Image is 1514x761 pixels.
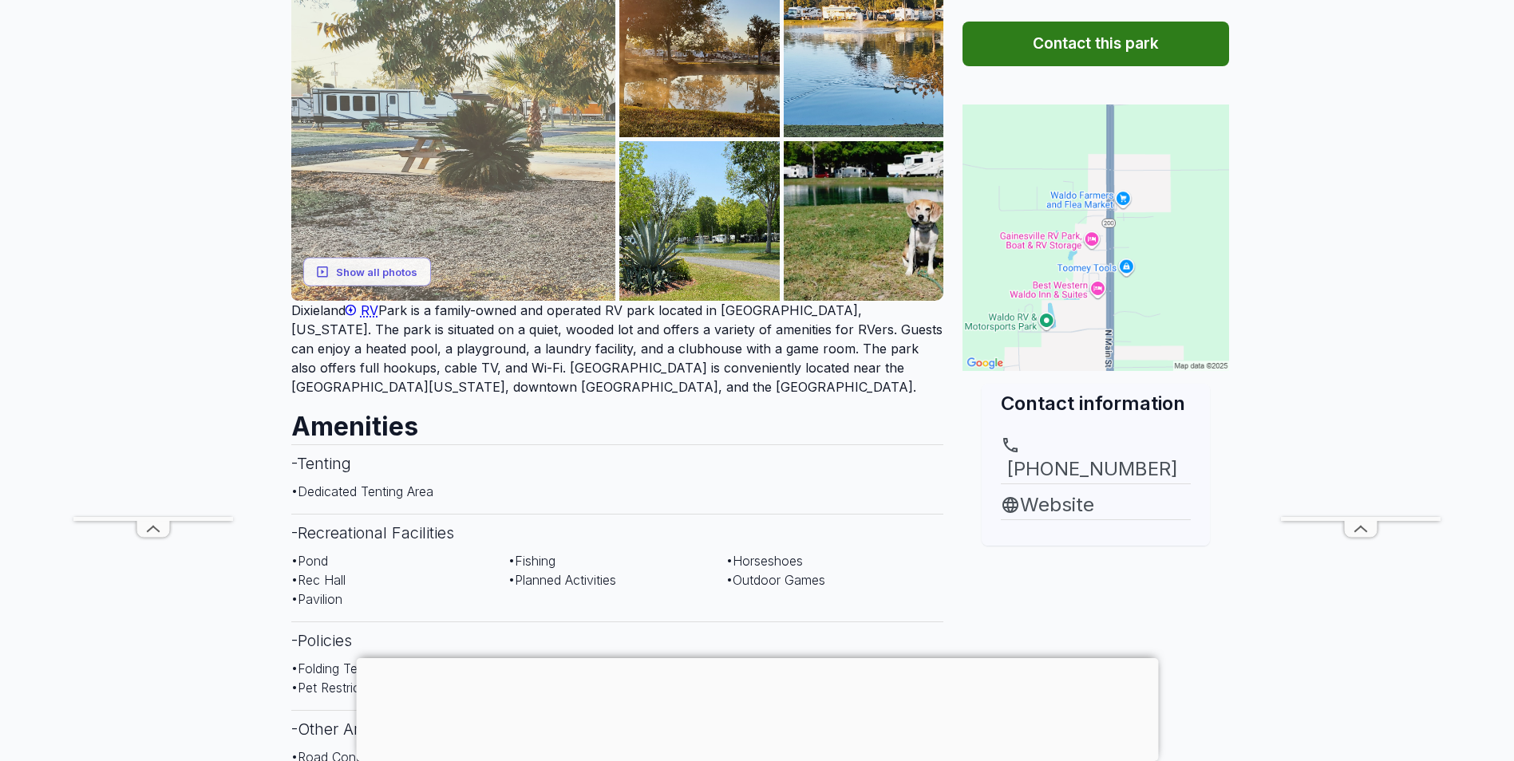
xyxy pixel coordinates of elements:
h2: Contact information [1001,390,1191,416]
span: • Pet Restrictions [291,680,388,696]
span: RV [361,302,378,318]
img: AAcXr8of8DfzDKyg0Hh-9spUeWjuZ5v1P-K7SfyJ3RzSya5b7a_MVNuXNzyxEqlJC7T6mRg8BAG4Ak0MVaubOPssnbhVrPpnA... [784,141,944,302]
span: • Dedicated Tenting Area [291,483,433,499]
span: • Pond [291,553,328,569]
img: AAcXr8qoWhtl3spCDz5U4e24ca7r6YW4PcInAu2GoOiZNhvFj0FV7YRRO1GKGWoxP1bM1pPLfU8SjLxaLgcRz-pBT5NGOTXJt... [619,141,780,302]
span: • Folding Tent Campers Allowed [291,660,473,676]
h3: - Other Amenities & Services [291,710,944,747]
span: • Rec Hall [291,572,346,588]
button: Show all photos [303,257,431,286]
a: Website [1001,491,1191,519]
span: • Planned Activities [508,572,616,588]
span: • Pavilion [291,591,342,607]
h3: - Policies [291,621,944,659]
span: • Fishing [508,553,555,569]
a: [PHONE_NUMBER] [1001,436,1191,483]
span: • Horseshoes [726,553,803,569]
p: Dixieland Park is a family-owned and operated RV park located in [GEOGRAPHIC_DATA], [US_STATE]. T... [291,301,944,396]
img: Map for Dixieland RV Park - Gainesville [963,104,1229,371]
iframe: Advertisement [1281,38,1441,517]
button: Contact this park [963,22,1229,66]
h2: Amenities [291,396,944,444]
a: RV [346,302,378,318]
span: • Outdoor Games [726,572,825,588]
h3: - Recreational Facilities [291,514,944,551]
iframe: Advertisement [73,38,233,517]
iframe: Advertisement [356,658,1158,757]
h3: - Tenting [291,444,944,482]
